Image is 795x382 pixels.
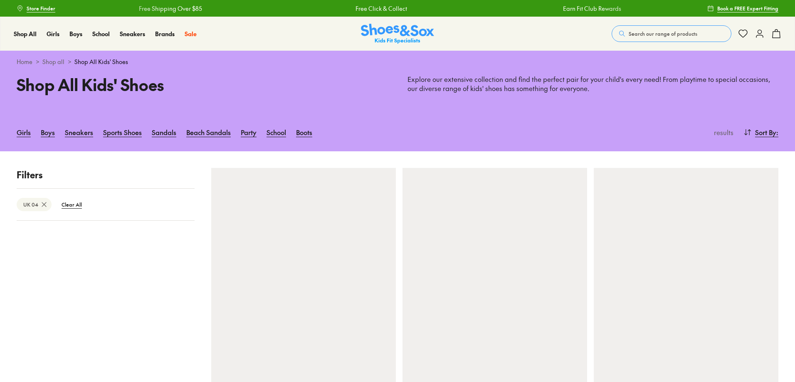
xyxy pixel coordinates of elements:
a: Shop all [42,57,64,66]
btn: UK 04 [17,198,52,211]
p: results [711,127,733,137]
span: : [776,127,778,137]
a: Beach Sandals [186,123,231,141]
a: Boys [41,123,55,141]
a: Sneakers [120,30,145,38]
p: Explore our extensive collection and find the perfect pair for your child's every need! From play... [407,75,778,93]
span: Store Finder [27,5,55,12]
p: Filters [17,168,195,182]
a: Book a FREE Expert Fitting [707,1,778,16]
div: > > [17,57,778,66]
span: Shop All Kids' Shoes [74,57,128,66]
a: Earn Fit Club Rewards [563,4,621,13]
a: Sale [185,30,197,38]
a: Sandals [152,123,176,141]
a: Home [17,57,32,66]
a: School [267,123,286,141]
button: Search our range of products [612,25,731,42]
a: Boys [69,30,82,38]
a: Shoes & Sox [361,24,434,44]
span: Search our range of products [629,30,697,37]
a: Free Click & Collect [356,4,407,13]
a: Boots [296,123,312,141]
a: Girls [47,30,59,38]
h1: Shop All Kids' Shoes [17,73,388,96]
a: Shop All [14,30,37,38]
a: Girls [17,123,31,141]
a: Store Finder [17,1,55,16]
button: Sort By: [743,123,778,141]
a: Brands [155,30,175,38]
img: SNS_Logo_Responsive.svg [361,24,434,44]
span: Book a FREE Expert Fitting [717,5,778,12]
span: Sort By [755,127,776,137]
a: Sports Shoes [103,123,142,141]
a: School [92,30,110,38]
btn: Clear All [55,197,89,212]
a: Free Shipping Over $85 [139,4,202,13]
a: Sneakers [65,123,93,141]
a: Party [241,123,257,141]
